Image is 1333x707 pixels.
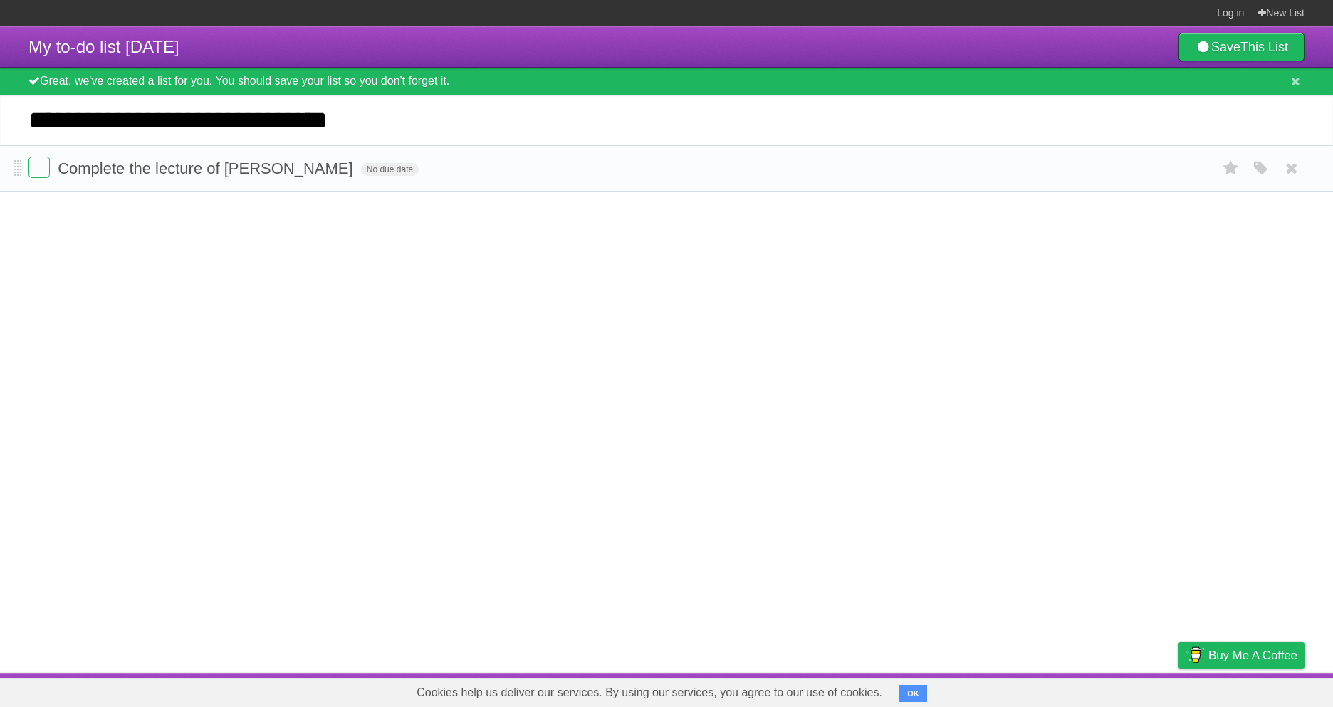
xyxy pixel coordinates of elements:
a: Suggest a feature [1215,676,1305,703]
img: Buy me a coffee [1186,643,1205,667]
b: This List [1240,40,1288,54]
label: Star task [1218,157,1245,180]
span: Buy me a coffee [1208,643,1297,668]
button: OK [899,685,927,702]
span: My to-do list [DATE] [28,37,179,56]
a: About [989,676,1019,703]
span: Cookies help us deliver our services. By using our services, you agree to our use of cookies. [402,679,896,707]
a: Developers [1036,676,1094,703]
a: Terms [1112,676,1143,703]
label: Done [28,157,50,178]
span: No due date [361,163,419,176]
a: Buy me a coffee [1178,642,1305,669]
span: Complete the lecture of [PERSON_NAME] [58,159,357,177]
a: Privacy [1160,676,1197,703]
a: SaveThis List [1178,33,1305,61]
